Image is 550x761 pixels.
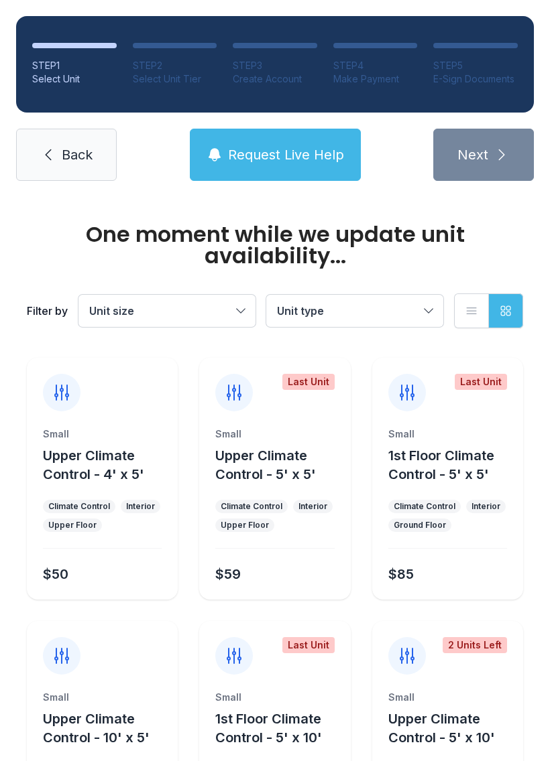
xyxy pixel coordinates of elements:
div: Small [215,691,334,704]
div: Small [388,691,507,704]
span: Request Live Help [228,145,344,164]
div: $50 [43,565,68,583]
button: Upper Climate Control - 5' x 5' [215,446,345,484]
div: STEP 5 [433,59,518,72]
span: Unit size [89,304,134,318]
span: 1st Floor Climate Control - 5' x 5' [388,447,494,482]
div: Upper Floor [221,520,269,531]
div: Last Unit [282,637,335,653]
div: Climate Control [221,501,282,512]
div: Interior [126,501,155,512]
div: 2 Units Left [443,637,507,653]
button: Unit size [78,295,256,327]
div: STEP 2 [133,59,217,72]
div: E-Sign Documents [433,72,518,86]
div: $85 [388,565,414,583]
div: Last Unit [282,374,335,390]
div: Small [388,427,507,441]
span: Next [457,145,488,164]
span: Back [62,145,93,164]
button: Upper Climate Control - 5' x 10' [388,709,518,747]
button: 1st Floor Climate Control - 5' x 10' [215,709,345,747]
button: Unit type [266,295,443,327]
div: Interior [472,501,500,512]
div: Small [215,427,334,441]
div: STEP 3 [233,59,317,72]
div: Create Account [233,72,317,86]
div: Small [43,691,162,704]
div: Last Unit [455,374,507,390]
div: Interior [298,501,327,512]
div: One moment while we update unit availability... [27,224,523,267]
span: Upper Climate Control - 10' x 5' [43,711,150,746]
div: Select Unit Tier [133,72,217,86]
span: 1st Floor Climate Control - 5' x 10' [215,711,322,746]
div: Filter by [27,303,68,319]
div: Upper Floor [48,520,97,531]
div: Select Unit [32,72,117,86]
div: Climate Control [394,501,455,512]
div: Make Payment [333,72,418,86]
span: Unit type [277,304,324,318]
div: Ground Floor [394,520,446,531]
div: Climate Control [48,501,110,512]
button: Upper Climate Control - 4' x 5' [43,446,172,484]
div: $59 [215,565,241,583]
div: Small [43,427,162,441]
button: 1st Floor Climate Control - 5' x 5' [388,446,518,484]
div: STEP 4 [333,59,418,72]
button: Upper Climate Control - 10' x 5' [43,709,172,747]
span: Upper Climate Control - 4' x 5' [43,447,144,482]
span: Upper Climate Control - 5' x 10' [388,711,495,746]
div: STEP 1 [32,59,117,72]
span: Upper Climate Control - 5' x 5' [215,447,316,482]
